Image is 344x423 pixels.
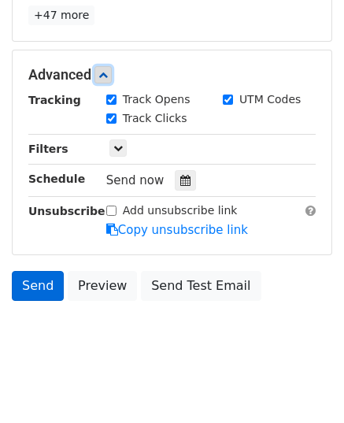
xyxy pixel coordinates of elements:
[265,347,344,423] iframe: Chat Widget
[106,223,248,237] a: Copy unsubscribe link
[28,173,85,185] strong: Schedule
[28,6,94,25] a: +47 more
[28,66,316,83] h5: Advanced
[123,110,187,127] label: Track Clicks
[68,271,137,301] a: Preview
[28,94,81,106] strong: Tracking
[123,91,190,108] label: Track Opens
[141,271,261,301] a: Send Test Email
[106,173,165,187] span: Send now
[239,91,301,108] label: UTM Codes
[28,205,105,217] strong: Unsubscribe
[12,271,64,301] a: Send
[123,202,238,219] label: Add unsubscribe link
[28,143,68,155] strong: Filters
